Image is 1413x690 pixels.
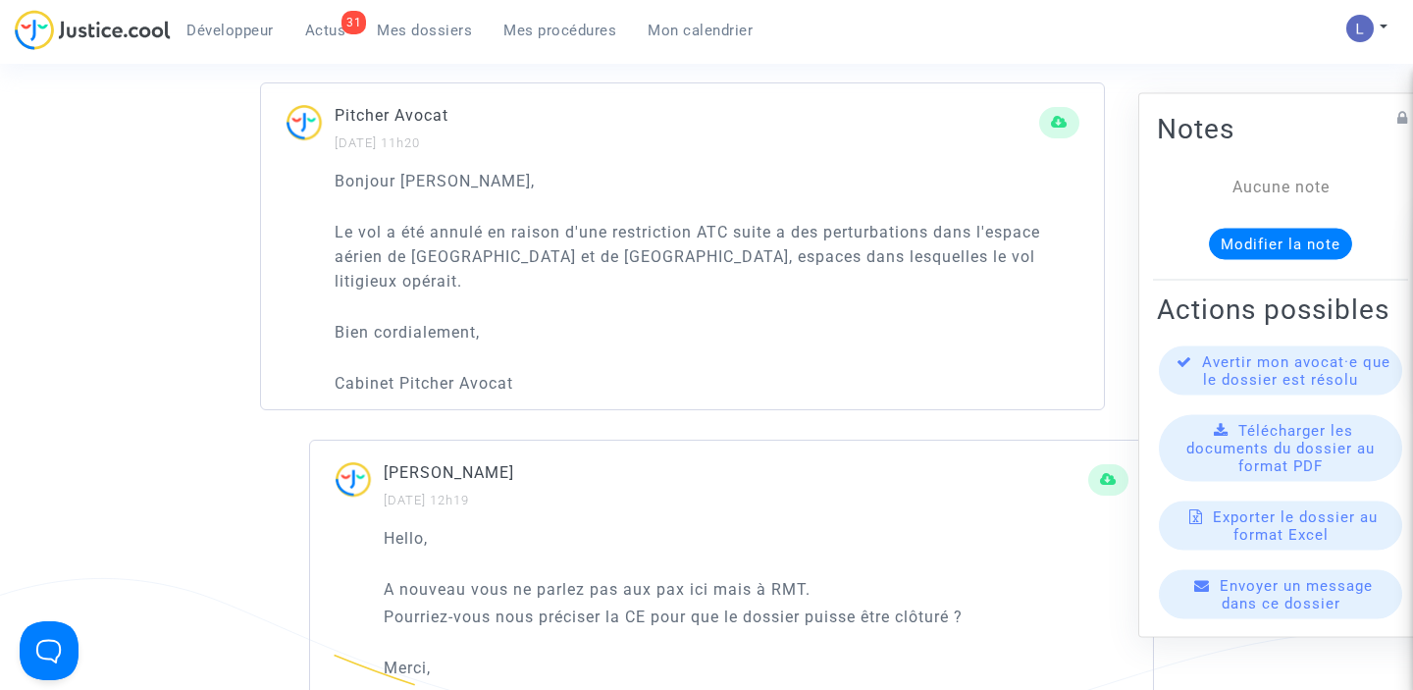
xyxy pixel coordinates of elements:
[335,460,384,510] img: ...
[335,103,1039,128] p: Pitcher Avocat
[1209,228,1352,259] button: Modifier la note
[286,103,335,153] img: ...
[1157,292,1404,326] h2: Actions possibles
[377,22,472,39] span: Mes dossiers
[341,11,366,34] div: 31
[384,493,469,507] small: [DATE] 12h19
[1186,421,1375,474] span: Télécharger les documents du dossier au format PDF
[305,22,346,39] span: Actus
[361,16,488,45] a: Mes dossiers
[1346,15,1374,42] img: AATXAJzI13CaqkJmx-MOQUbNyDE09GJ9dorwRvFSQZdH=s96-c
[1213,507,1378,543] span: Exporter le dossier au format Excel
[20,621,78,680] iframe: Help Scout Beacon - Open
[384,577,1128,602] p: A nouveau vous ne parlez pas aux pax ici mais à RMT.
[384,605,1128,629] p: Pourriez-vous nous préciser la CE pour que le dossier puisse être clôturé ?
[384,526,1128,551] p: Hello,
[15,10,171,50] img: jc-logo.svg
[384,460,1088,485] p: [PERSON_NAME]
[632,16,768,45] a: Mon calendrier
[335,371,1079,396] p: Cabinet Pitcher Avocat
[335,135,420,150] small: [DATE] 11h20
[1157,111,1404,145] h2: Notes
[171,16,289,45] a: Développeur
[289,16,362,45] a: 31Actus
[335,320,1079,345] p: Bien cordialement,
[488,16,632,45] a: Mes procédures
[1186,175,1375,198] div: Aucune note
[335,220,1079,293] p: Le vol a été annulé en raison d'une restriction ATC suite a des perturbations dans l'espace aérie...
[648,22,753,39] span: Mon calendrier
[335,169,1079,193] p: Bonjour [PERSON_NAME],
[186,22,274,39] span: Développeur
[1220,576,1373,611] span: Envoyer un message dans ce dossier
[503,22,616,39] span: Mes procédures
[384,656,1128,680] p: Merci,
[1202,352,1390,388] span: Avertir mon avocat·e que le dossier est résolu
